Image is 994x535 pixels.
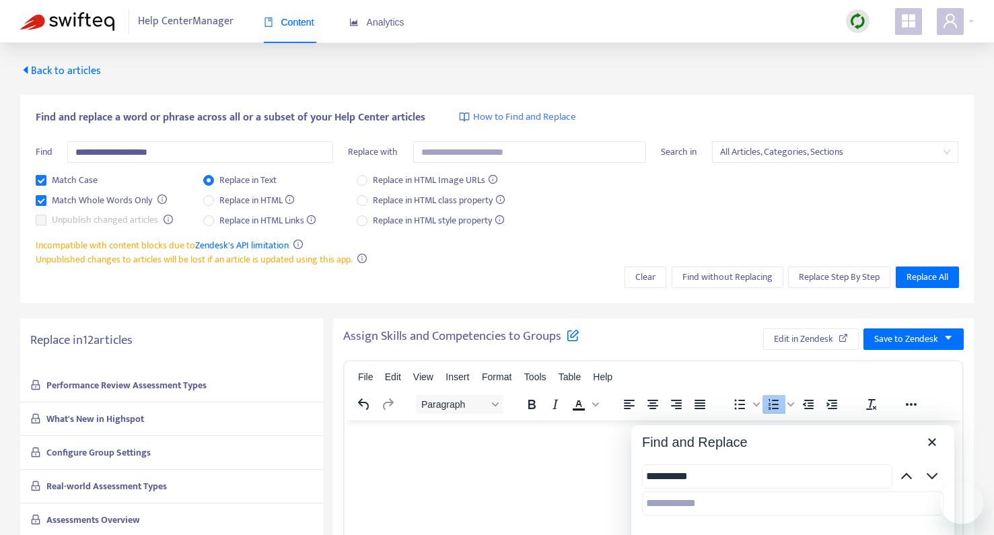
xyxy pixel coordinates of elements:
span: Replace in HTML [214,193,300,208]
button: Bold [520,395,543,414]
div: Numbered list [762,395,796,414]
span: Find without Replacing [682,270,773,285]
button: Find without Replacing [672,266,783,288]
button: Align left [618,395,641,414]
span: Content [264,17,314,28]
button: Align right [665,395,688,414]
span: lock [30,480,41,491]
div: Bullet list [728,395,762,414]
div: Text color Black [567,395,601,414]
span: info-circle [164,215,173,224]
span: lock [30,514,41,525]
button: Block Paragraph [416,395,503,414]
span: Help Center Manager [138,9,234,34]
span: Replace in HTML class property [367,193,510,208]
span: Unpublished changes to articles will be lost if an article is updated using this app. [36,252,353,267]
button: Edit in Zendesk [763,328,859,350]
span: Unpublish changed articles [46,213,164,227]
button: Close [921,431,944,454]
span: All Articles, Categories, Sections [720,142,951,162]
span: Incompatible with content blocks due to [36,238,289,253]
span: Edit in Zendesk [774,332,833,347]
span: View [413,371,433,382]
img: Swifteq [20,12,114,31]
span: Replace All [907,270,948,285]
button: Redo [376,395,399,414]
span: Edit [385,371,401,382]
span: Back to articles [20,62,101,80]
span: info-circle [357,254,367,263]
span: Paragraph [421,399,487,410]
span: Match Whole Words Only [46,193,157,208]
h5: Assign Skills and Competencies to Groups [343,328,579,345]
span: Tools [524,371,546,382]
button: Clear [625,266,666,288]
span: user [942,13,958,29]
span: lock [30,380,41,390]
button: Undo [353,395,376,414]
span: Replace Step By Step [799,270,880,285]
span: Format [482,371,511,382]
span: Insert [446,371,469,382]
button: Reveal or hide additional toolbar items [900,395,923,414]
span: book [264,17,273,27]
strong: What's New in Highspot [46,411,144,427]
span: lock [30,447,41,458]
span: lock [30,413,41,424]
button: Clear formatting [860,395,883,414]
span: area-chart [349,17,359,27]
img: sync.dc5367851b00ba804db3.png [849,13,866,30]
span: Help [593,371,612,382]
button: Replace All [896,266,959,288]
button: Save to Zendeskcaret-down [863,328,964,350]
span: info-circle [157,194,167,204]
span: Search in [661,144,697,159]
button: Next [921,465,944,488]
button: Increase indent [820,395,843,414]
img: image-link [459,112,470,122]
iframe: Button to launch messaging window [940,481,983,524]
span: appstore [900,13,917,29]
span: info-circle [293,240,303,249]
span: File [358,371,374,382]
span: Match Case [46,173,103,188]
strong: Performance Review Assessment Types [46,378,207,393]
h5: Replace in 12 articles [30,333,313,349]
button: Previous [895,465,918,488]
button: Italic [544,395,567,414]
span: Replace in HTML Links [214,213,322,228]
button: Justify [688,395,711,414]
strong: Configure Group Settings [46,445,151,460]
strong: Assessments Overview [46,512,140,528]
a: Zendesk's API limitation [195,238,289,253]
span: Replace in HTML style property [367,213,509,228]
strong: Real-world Assessment Types [46,478,167,494]
span: Replace in Text [214,173,282,188]
span: Find [36,144,52,159]
span: Replace with [348,144,398,159]
span: Save to Zendesk [874,332,938,347]
span: Clear [635,270,655,285]
button: Decrease indent [797,395,820,414]
button: Align center [641,395,664,414]
button: Replace Step By Step [788,266,890,288]
span: Table [559,371,581,382]
span: Analytics [349,17,404,28]
span: How to Find and Replace [473,110,576,125]
span: caret-down [944,333,953,343]
span: Find and replace a word or phrase across all or a subset of your Help Center articles [36,110,425,126]
a: How to Find and Replace [459,110,576,125]
span: caret-left [20,65,31,75]
span: Replace in HTML Image URLs [367,173,503,188]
